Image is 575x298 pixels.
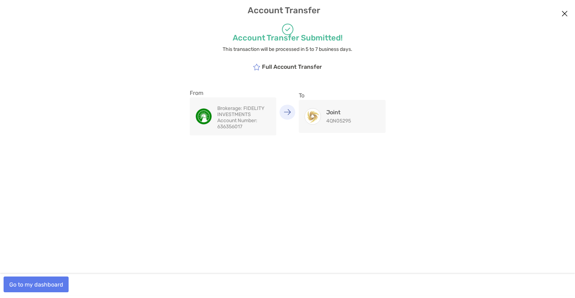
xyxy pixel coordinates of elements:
p: 636356017 [217,117,271,130]
img: Joint [305,109,321,124]
h4: Account Transfer Submitted! [107,33,468,43]
span: Account Number: [217,117,257,124]
p: To [299,91,386,100]
span: Brokerage: [217,105,242,111]
h5: Full Account Transfer [253,63,322,71]
button: Go to my dashboard [4,277,69,292]
h6: This transaction will be processed in 5 to 7 business days. [107,46,468,52]
p: From [190,88,277,97]
img: image [196,109,212,124]
img: Icon arrow [284,109,291,115]
p: FIDELITY INVESTMENTS [217,105,271,117]
p: 4QN05295 [326,118,351,124]
h4: Joint [326,109,351,116]
h4: Account Transfer [6,5,569,15]
button: Close modal [559,9,570,19]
